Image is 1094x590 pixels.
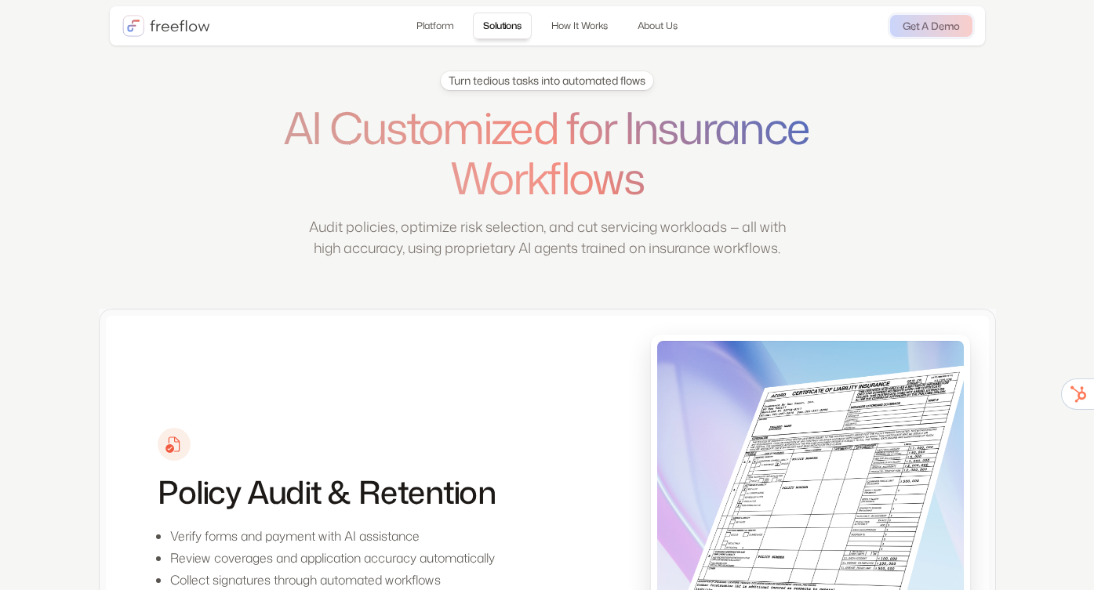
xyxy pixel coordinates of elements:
[170,548,495,567] p: Review coverages and application accuracy automatically
[406,13,463,39] a: Platform
[158,473,495,511] h3: Policy Audit & Retention
[170,570,495,589] p: Collect signatures through automated workflows
[890,15,972,37] a: Get A Demo
[122,15,210,37] a: home
[473,13,532,39] a: Solutions
[627,13,688,39] a: About Us
[300,216,794,259] p: Audit policies, optimize risk selection, and cut servicing workloads — all with high accuracy, us...
[541,13,618,39] a: How It Works
[170,527,495,545] p: Verify forms and payment with AI assistance
[449,73,645,89] div: Turn tedious tasks into automated flows
[248,103,847,204] h1: AI Customized for Insurance Workflows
